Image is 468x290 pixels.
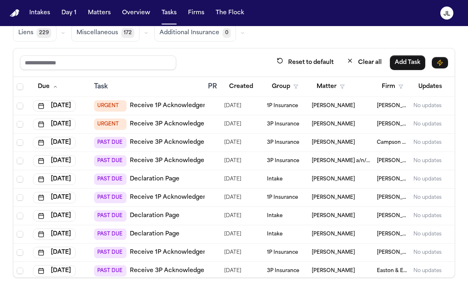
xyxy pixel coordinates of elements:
[13,24,57,42] button: Liens229
[10,9,20,17] a: Home
[18,29,33,37] span: Liens
[342,55,387,70] button: Clear all
[77,29,118,37] span: Miscellaneous
[185,6,208,20] button: Firms
[154,24,236,42] button: Additional Insurance0
[119,6,153,20] button: Overview
[223,28,231,38] span: 0
[432,57,448,68] button: Immediate Task
[272,55,339,70] button: Reset to default
[85,6,114,20] button: Matters
[121,28,134,38] span: 172
[160,29,219,37] span: Additional Insurance
[71,24,140,42] button: Miscellaneous172
[212,6,247,20] button: The Flock
[58,6,80,20] button: Day 1
[37,28,51,38] span: 229
[390,55,425,70] button: Add Task
[158,6,180,20] button: Tasks
[10,9,20,17] img: Finch Logo
[26,6,53,20] button: Intakes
